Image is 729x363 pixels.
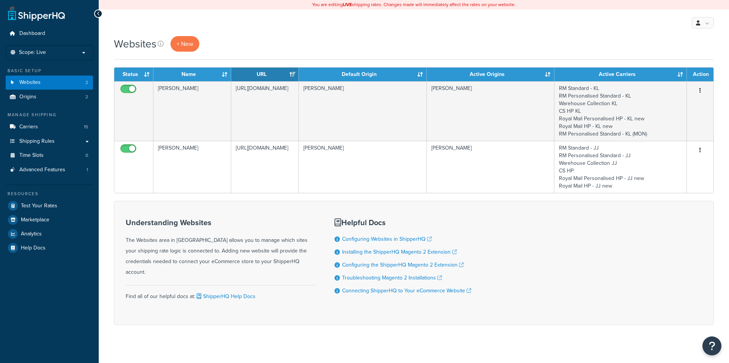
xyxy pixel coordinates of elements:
[335,218,471,227] h3: Helpful Docs
[6,163,93,177] li: Advanced Features
[231,141,299,193] td: [URL][DOMAIN_NAME]
[6,163,93,177] a: Advanced Features 1
[21,203,57,209] span: Test Your Rates
[554,81,687,141] td: RM Standard - KL RM Personalised Standard - KL Warehouse Collection KL CS HP KL Royal Mail Person...
[170,36,199,52] a: + New
[702,336,721,355] button: Open Resource Center
[6,241,93,255] a: Help Docs
[8,6,65,21] a: ShipperHQ Home
[6,213,93,227] a: Marketplace
[6,68,93,74] div: Basic Setup
[85,79,88,86] span: 2
[231,68,299,81] th: URL: activate to sort column ascending
[19,94,36,100] span: Origins
[342,248,457,256] a: Installing the ShipperHQ Magento 2 Extension
[114,36,156,51] h1: Websites
[126,285,316,302] div: Find all of our helpful docs at:
[427,81,555,141] td: [PERSON_NAME]
[195,292,256,300] a: ShipperHQ Help Docs
[87,167,88,173] span: 1
[19,30,45,37] span: Dashboard
[554,68,687,81] th: Active Carriers: activate to sort column ascending
[19,138,55,145] span: Shipping Rules
[84,124,88,130] span: 15
[342,287,471,295] a: Connecting ShipperHQ to Your eCommerce Website
[153,68,231,81] th: Name: activate to sort column ascending
[6,112,93,118] div: Manage Shipping
[6,199,93,213] a: Test Your Rates
[687,68,713,81] th: Action
[6,120,93,134] a: Carriers 15
[554,141,687,193] td: RM Standard - JJ RM Personalised Standard - JJ Warehouse Collection JJ CS HP Royal Mail Personali...
[299,68,427,81] th: Default Origin: activate to sort column ascending
[299,141,427,193] td: [PERSON_NAME]
[114,68,153,81] th: Status: activate to sort column ascending
[177,39,193,48] span: + New
[85,94,88,100] span: 2
[342,261,464,269] a: Configuring the ShipperHQ Magento 2 Extension
[343,1,352,8] b: LIVE
[6,27,93,41] a: Dashboard
[427,68,555,81] th: Active Origins: activate to sort column ascending
[19,167,65,173] span: Advanced Features
[6,76,93,90] a: Websites 2
[153,81,231,141] td: [PERSON_NAME]
[85,152,88,159] span: 0
[19,124,38,130] span: Carriers
[21,217,49,223] span: Marketplace
[153,141,231,193] td: [PERSON_NAME]
[6,90,93,104] a: Origins 2
[126,218,316,278] div: The Websites area in [GEOGRAPHIC_DATA] allows you to manage which sites your shipping rate logic ...
[19,49,46,56] span: Scope: Live
[6,90,93,104] li: Origins
[6,76,93,90] li: Websites
[342,274,442,282] a: Troubleshooting Magento 2 Installations
[342,235,432,243] a: Configuring Websites in ShipperHQ
[6,148,93,163] a: Time Slots 0
[6,227,93,241] a: Analytics
[6,120,93,134] li: Carriers
[6,148,93,163] li: Time Slots
[19,79,41,86] span: Websites
[21,245,46,251] span: Help Docs
[19,152,44,159] span: Time Slots
[299,81,427,141] td: [PERSON_NAME]
[231,81,299,141] td: [URL][DOMAIN_NAME]
[427,141,555,193] td: [PERSON_NAME]
[6,134,93,148] a: Shipping Rules
[6,191,93,197] div: Resources
[126,218,316,227] h3: Understanding Websites
[21,231,42,237] span: Analytics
